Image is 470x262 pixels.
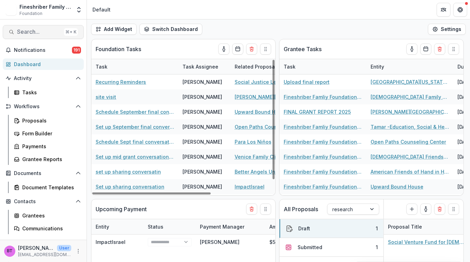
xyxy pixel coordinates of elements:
div: Status [144,219,196,234]
div: Amount Due [265,223,303,230]
p: [PERSON_NAME] [18,244,54,252]
a: American Friends of Hand in Hand [371,168,449,175]
div: Proposals [22,117,78,124]
a: Upward Bound House [371,183,423,190]
button: More [74,247,82,255]
button: Drag [448,43,459,55]
button: Open Contacts [3,196,84,207]
span: Documents [14,170,73,176]
button: Open Activity [3,73,84,84]
button: Drag [448,204,459,215]
a: ImpactIsrael [235,183,265,190]
button: Delete card [246,43,257,55]
span: Search... [17,29,61,35]
button: Notifications191 [3,45,84,56]
div: Submitted [298,244,322,251]
a: Grantee Reports [11,153,84,165]
div: [PERSON_NAME] [183,183,222,190]
a: set up sharing conversatin [96,168,161,175]
button: Get Help [453,3,467,17]
button: Open Workflows [3,101,84,112]
button: Open Data & Reporting [3,237,84,248]
button: Open entity switcher [74,3,84,17]
a: Dashboard [3,58,84,70]
a: Proposals [11,115,84,126]
div: [PERSON_NAME] [183,123,222,130]
p: User [57,245,71,251]
a: Set up mid grant conversation for Septmber [96,153,174,160]
button: Delete card [246,204,257,215]
button: Delete card [434,43,445,55]
a: Open Paths Counseling Center [371,138,446,145]
button: toggle-assigned-to-me [218,43,229,55]
div: Grantees [22,212,78,219]
div: Default [92,6,111,13]
div: Task [91,63,112,70]
a: Social Venture Fund for [DEMOGRAPHIC_DATA]-Arab Equality and Shared Society in [GEOGRAPHIC_DATA] ... [388,238,467,246]
nav: breadcrumb [90,5,113,15]
div: Related Proposal [230,63,281,70]
div: Entity [91,219,144,234]
span: 191 [72,47,81,54]
div: Fineshriber Family Foundation [19,3,71,10]
a: Fineshriber Famliy Foundation Final Report Upload [284,153,362,160]
div: Tasks [22,89,78,96]
button: toggle-assigned-to-me [420,204,431,215]
div: $50,000.00 [265,235,317,249]
div: Form Builder [22,130,78,137]
div: Grantee Reports [22,156,78,163]
div: Beth Tigay [7,249,13,253]
a: Form Builder [11,128,84,139]
a: Fineshriber Famliy Foundation Final Report Upload [284,123,362,130]
div: [PERSON_NAME] [183,108,222,116]
a: Document Templates [11,182,84,193]
span: Workflows [14,104,73,110]
div: [PERSON_NAME] [183,153,222,160]
a: Better Angels United Inc [235,168,293,175]
p: All Proposals [284,205,318,213]
a: Para Los Niños [235,138,272,145]
button: toggle-assigned-to-me [406,43,418,55]
button: Calendar [232,43,243,55]
button: Draft1 [279,219,383,238]
div: Amount Due [265,219,317,234]
div: Task [91,59,178,74]
div: Entity [366,63,388,70]
button: Search... [3,25,84,39]
div: Task [279,63,300,70]
span: Activity [14,76,73,81]
a: Upload final report [284,78,330,86]
a: FINAL GRANT REPORT 2025 [284,108,351,116]
button: Switch Dashboard [139,24,202,35]
button: Settings [428,24,466,35]
span: Foundation [19,10,42,17]
a: Payments [11,141,84,152]
p: Upcoming Payment [96,205,147,213]
div: Proposal Title [384,223,426,230]
a: Upward Bound House [235,108,287,116]
div: Task [279,59,366,74]
div: Payment Manager [196,219,265,234]
a: [PERSON_NAME][GEOGRAPHIC_DATA] [371,108,449,116]
button: Calendar [420,43,431,55]
p: [EMAIL_ADDRESS][DOMAIN_NAME] [18,252,71,258]
button: Add Widget [91,24,137,35]
div: [PERSON_NAME] [183,168,222,175]
a: Venice Family Clinic [235,153,283,160]
div: Document Templates [22,184,78,191]
span: Notifications [14,47,72,53]
div: 1 [376,225,378,232]
a: [GEOGRAPHIC_DATA][US_STATE] FOR NONPROFIT MANAGEMENT [371,78,449,86]
a: Open Paths Counseling Center [235,123,310,130]
a: Fineshriber Famliy Foundation Final Report Upload [284,138,362,145]
p: Grantee Tasks [284,45,322,53]
a: Set up September final conversation/Site visit [96,123,174,130]
a: Schedule September final conversation/site visit [96,108,174,116]
div: Payments [22,143,78,150]
div: ⌘ + K [64,28,78,36]
div: [PERSON_NAME] [183,93,222,101]
span: Contacts [14,199,73,205]
a: ImpactIsrael [96,239,125,245]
